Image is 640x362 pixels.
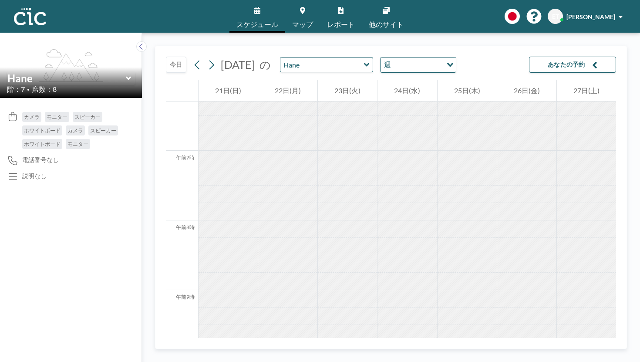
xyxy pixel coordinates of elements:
font: 席数：8 [32,85,57,93]
div: オプションを検索 [381,58,456,72]
font: カメラ [24,114,40,120]
font: レポート [327,20,355,28]
font: ホワイトボード [24,141,61,147]
font: 週 [384,60,391,68]
font: マップ [292,20,313,28]
font: の [259,58,271,71]
font: 午前8時 [176,224,195,230]
font: 説明なし [22,172,47,179]
font: 24日(水) [394,86,420,95]
font: [DATE] [221,58,255,71]
font: モニター [47,114,67,120]
font: 26日(金) [514,86,540,95]
font: 午前7時 [176,154,195,161]
font: 他のサイト [369,20,404,28]
font: 今日 [170,61,182,68]
font: ホワイトボード [24,127,61,134]
font: あなたの予約 [548,61,585,68]
font: 22日(月) [275,86,301,95]
font: 電話番号なし [22,156,59,163]
button: あなたの予約 [529,57,616,73]
font: [PERSON_NAME] [566,13,615,20]
font: 23日(火) [334,86,360,95]
font: スケジュール [236,20,278,28]
font: スピーカー [90,127,116,134]
font: カメラ [67,127,83,134]
font: モニター [67,141,88,147]
font: 午前9時 [176,294,195,300]
input: Hane [280,58,364,72]
font: 階：7 [7,85,25,93]
font: • [27,87,30,92]
font: 21日(日) [215,86,241,95]
button: 今日 [166,57,186,73]
img: 組織ロゴ [14,8,46,25]
font: スピーカー [74,114,101,120]
font: ET [552,13,559,20]
input: 羽根 [7,72,126,85]
input: オプションを検索 [394,59,441,71]
font: 27日(土) [573,86,600,95]
font: 25日(木) [454,86,480,95]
